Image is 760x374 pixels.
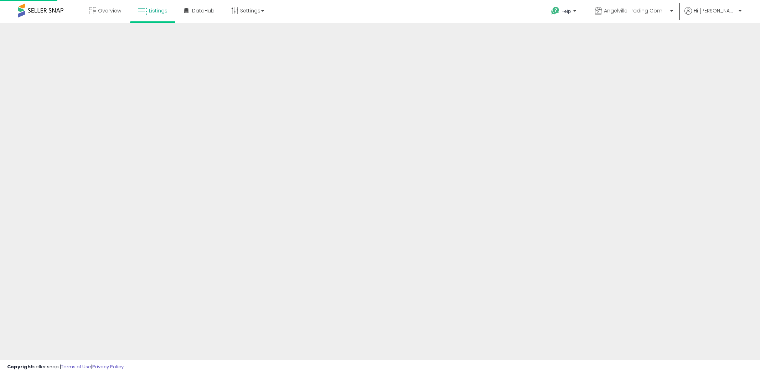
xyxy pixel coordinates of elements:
span: Hi [PERSON_NAME] [694,7,736,14]
span: Help [562,8,571,14]
span: Listings [149,7,167,14]
a: Hi [PERSON_NAME] [684,7,741,23]
span: Angelville Trading Company [604,7,668,14]
span: Overview [98,7,121,14]
a: Help [546,1,583,23]
i: Get Help [551,6,560,15]
span: DataHub [192,7,214,14]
